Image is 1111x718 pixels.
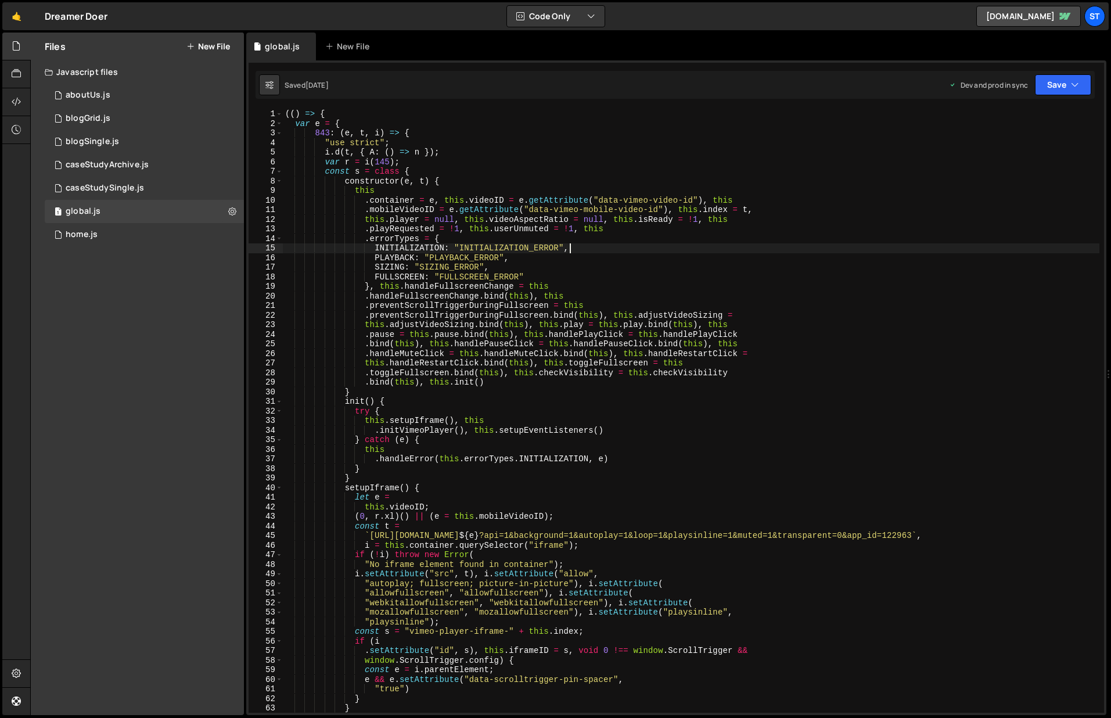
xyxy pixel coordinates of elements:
[249,358,283,368] div: 27
[45,200,244,223] div: 14607/37968.js
[249,349,283,359] div: 26
[249,665,283,675] div: 59
[66,183,144,193] div: caseStudySingle.js
[249,292,283,301] div: 20
[507,6,605,27] button: Code Only
[249,588,283,598] div: 51
[249,253,283,263] div: 16
[249,196,283,206] div: 10
[249,493,283,502] div: 41
[249,109,283,119] div: 1
[249,368,283,378] div: 28
[249,608,283,618] div: 53
[45,153,244,177] div: 14607/41446.js
[249,339,283,349] div: 25
[249,224,283,234] div: 13
[249,646,283,656] div: 57
[249,560,283,570] div: 48
[66,137,119,147] div: blogSingle.js
[45,177,244,200] div: 14607/41637.js
[249,579,283,589] div: 50
[249,301,283,311] div: 21
[249,618,283,627] div: 54
[66,160,149,170] div: caseStudyArchive.js
[249,263,283,272] div: 17
[249,464,283,474] div: 38
[249,454,283,464] div: 37
[249,550,283,560] div: 47
[45,40,66,53] h2: Files
[45,223,244,246] div: 14607/37969.js
[66,206,100,217] div: global.js
[1084,6,1105,27] a: ST
[249,128,283,138] div: 3
[265,41,300,52] div: global.js
[2,2,31,30] a: 🤙
[66,90,110,100] div: aboutUs.js
[249,684,283,694] div: 61
[45,84,244,107] div: 14607/42624.js
[186,42,230,51] button: New File
[249,272,283,282] div: 18
[285,80,329,90] div: Saved
[249,522,283,532] div: 44
[249,330,283,340] div: 24
[249,138,283,148] div: 4
[249,177,283,186] div: 8
[249,637,283,647] div: 56
[249,531,283,541] div: 45
[249,320,283,330] div: 23
[249,311,283,321] div: 22
[249,387,283,397] div: 30
[249,282,283,292] div: 19
[249,541,283,551] div: 46
[1035,74,1091,95] button: Save
[249,512,283,522] div: 43
[325,41,374,52] div: New File
[66,229,98,240] div: home.js
[66,113,110,124] div: blogGrid.js
[249,435,283,445] div: 35
[249,598,283,608] div: 52
[249,426,283,436] div: 34
[249,703,283,713] div: 63
[249,656,283,666] div: 58
[249,157,283,167] div: 6
[45,9,107,23] div: Dreamer Doer
[249,502,283,512] div: 42
[249,407,283,417] div: 32
[249,148,283,157] div: 5
[249,473,283,483] div: 39
[249,627,283,637] div: 55
[249,675,283,685] div: 60
[45,107,244,130] div: 14607/41073.js
[249,234,283,244] div: 14
[249,378,283,387] div: 29
[249,205,283,215] div: 11
[976,6,1081,27] a: [DOMAIN_NAME]
[249,569,283,579] div: 49
[249,694,283,704] div: 62
[249,416,283,426] div: 33
[249,483,283,493] div: 40
[249,445,283,455] div: 36
[31,60,244,84] div: Javascript files
[55,208,62,217] span: 1
[249,243,283,253] div: 15
[249,167,283,177] div: 7
[949,80,1028,90] div: Dev and prod in sync
[249,119,283,129] div: 2
[249,186,283,196] div: 9
[45,130,244,153] div: 14607/41089.js
[249,215,283,225] div: 12
[305,80,329,90] div: [DATE]
[249,397,283,407] div: 31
